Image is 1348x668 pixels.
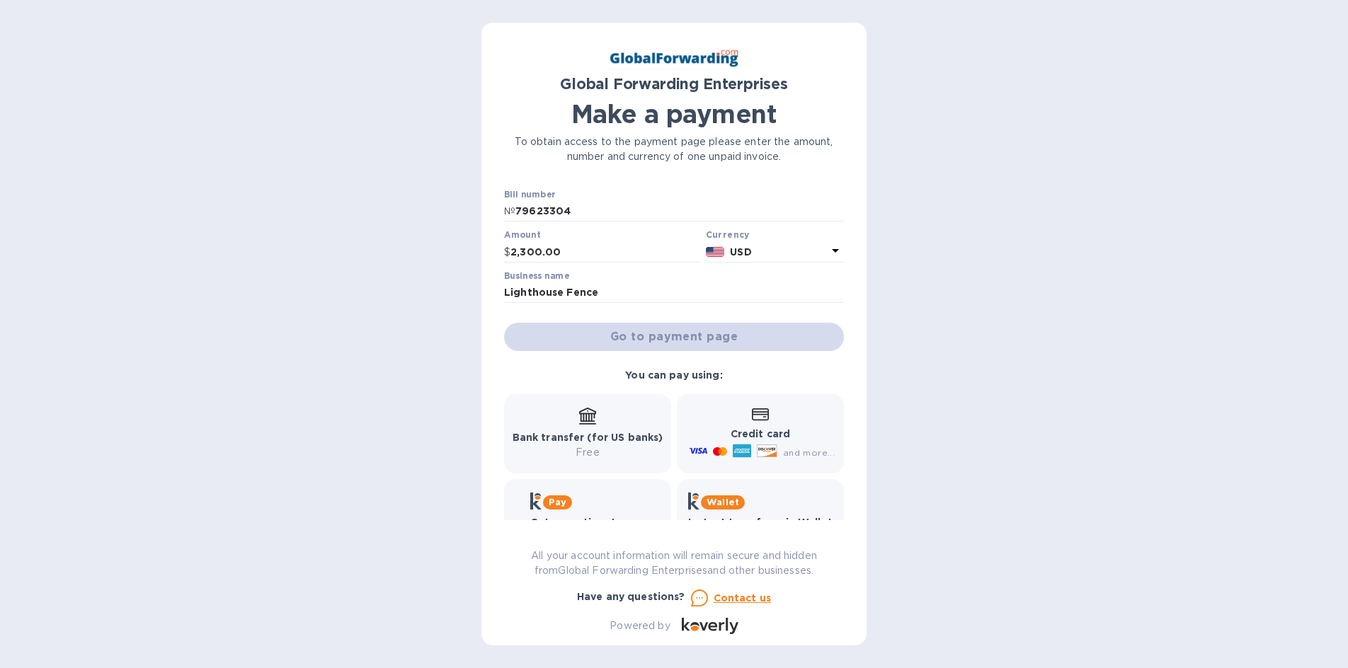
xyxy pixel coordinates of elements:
b: Global Forwarding Enterprises [560,75,788,93]
p: $ [504,245,510,260]
p: № [504,204,515,219]
p: Powered by [610,618,670,633]
u: Contact us [714,592,772,604]
input: 0.00 [510,241,700,263]
b: USD [730,246,751,258]
b: Currency [706,229,750,240]
b: Have any questions? [577,591,685,602]
h1: Make a payment [504,99,844,129]
b: Credit card [731,428,790,439]
b: Pay [549,497,566,507]
b: Instant transfers via Wallet [688,517,833,528]
b: Bank transfer (for US banks) [513,432,663,443]
b: Get more time to pay [530,517,646,528]
b: You can pay using: [625,369,722,381]
p: All your account information will remain secure and hidden from Global Forwarding Enterprises and... [504,548,844,578]
input: Enter bill number [515,201,844,222]
label: Business name [504,272,569,280]
label: Bill number [504,190,555,199]
input: Enter business name [504,282,844,304]
label: Amount [504,231,540,240]
p: Free [513,445,663,460]
span: and more... [783,447,835,458]
p: To obtain access to the payment page please enter the amount, number and currency of one unpaid i... [504,134,844,164]
img: USD [706,247,725,257]
b: Wallet [707,497,739,507]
